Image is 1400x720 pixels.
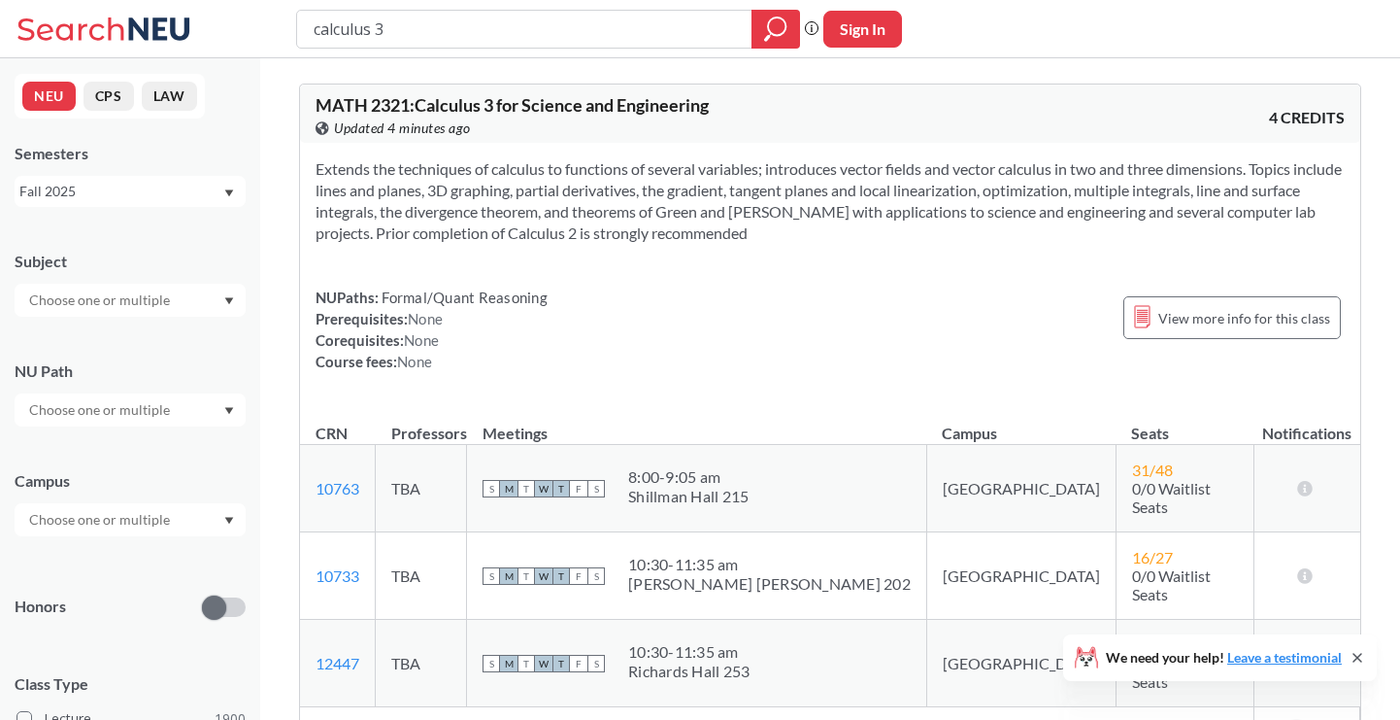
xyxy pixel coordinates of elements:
span: S [587,567,605,585]
svg: Dropdown arrow [224,297,234,305]
div: NUPaths: Prerequisites: Corequisites: Course fees: [316,287,548,372]
span: T [552,480,570,497]
button: LAW [142,82,197,111]
span: T [552,567,570,585]
div: 10:30 - 11:35 am [628,555,911,574]
a: Leave a testimonial [1227,649,1342,666]
div: Campus [15,470,246,492]
span: S [483,480,500,497]
td: [GEOGRAPHIC_DATA] [926,620,1116,707]
span: 16 / 27 [1132,548,1173,566]
th: Professors [376,403,467,445]
svg: magnifying glass [764,16,787,43]
span: F [570,567,587,585]
span: F [570,480,587,497]
div: Shillman Hall 215 [628,487,749,506]
span: None [397,353,432,370]
div: 10:30 - 11:35 am [628,642,750,662]
span: W [535,655,552,672]
div: NU Path [15,360,246,382]
span: W [535,480,552,497]
span: 31 / 48 [1132,461,1173,479]
td: [GEOGRAPHIC_DATA] [926,445,1116,532]
svg: Dropdown arrow [224,407,234,415]
button: CPS [83,82,134,111]
span: Formal/Quant Reasoning [379,289,548,306]
th: Notifications [1253,403,1359,445]
span: W [535,567,552,585]
span: M [500,567,517,585]
th: Seats [1116,403,1253,445]
span: F [570,655,587,672]
div: Semesters [15,143,246,164]
button: NEU [22,82,76,111]
section: Extends the techniques of calculus to functions of several variables; introduces vector fields an... [316,158,1345,244]
div: Fall 2025 [19,181,222,202]
input: Choose one or multiple [19,398,183,422]
td: [GEOGRAPHIC_DATA] [926,532,1116,620]
svg: Dropdown arrow [224,517,234,525]
th: Campus [926,403,1116,445]
div: Fall 2025Dropdown arrow [15,176,246,207]
div: Richards Hall 253 [628,662,750,681]
span: T [517,480,535,497]
span: 0/0 Waitlist Seats [1132,479,1211,516]
svg: Dropdown arrow [224,189,234,197]
div: Dropdown arrow [15,394,246,427]
div: Subject [15,251,246,272]
span: S [483,655,500,672]
a: 12447 [316,654,359,672]
div: 8:00 - 9:05 am [628,467,749,487]
div: Dropdown arrow [15,503,246,536]
span: S [587,655,605,672]
div: CRN [316,423,348,444]
input: Class, professor, course number, "phrase" [312,13,738,46]
input: Choose one or multiple [19,289,183,312]
span: M [500,480,517,497]
input: Choose one or multiple [19,508,183,531]
span: 4 CREDITS [1269,107,1345,128]
p: Honors [15,596,66,618]
td: TBA [376,532,467,620]
span: We need your help! [1106,651,1342,665]
div: [PERSON_NAME] [PERSON_NAME] 202 [628,574,911,594]
span: T [517,655,535,672]
span: MATH 2321 : Calculus 3 for Science and Engineering [316,94,709,116]
th: Meetings [467,403,927,445]
div: magnifying glass [751,10,800,49]
span: T [552,655,570,672]
td: TBA [376,445,467,532]
button: Sign In [823,11,902,48]
div: Dropdown arrow [15,284,246,317]
span: 0/0 Waitlist Seats [1132,566,1211,603]
span: Class Type [15,673,246,695]
span: None [404,331,439,349]
td: TBA [376,620,467,707]
span: S [587,480,605,497]
a: 10763 [316,479,359,497]
span: T [517,567,535,585]
span: View more info for this class [1158,306,1330,330]
a: 10733 [316,566,359,585]
span: Updated 4 minutes ago [334,118,471,139]
span: M [500,655,517,672]
span: S [483,567,500,585]
span: None [408,310,443,327]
